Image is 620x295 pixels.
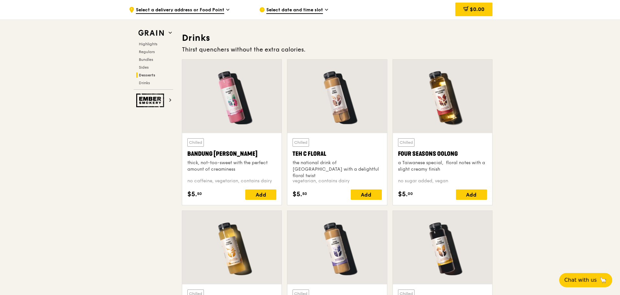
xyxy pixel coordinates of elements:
[187,138,204,147] div: Chilled
[187,149,276,158] div: Bandung [PERSON_NAME]
[559,273,612,287] button: Chat with us🦙
[266,7,323,14] span: Select date and time slot
[302,191,307,196] span: 50
[456,189,487,200] div: Add
[293,138,309,147] div: Chilled
[139,50,155,54] span: Regulars
[408,191,413,196] span: 00
[139,81,150,85] span: Drinks
[245,189,276,200] div: Add
[197,191,202,196] span: 50
[351,189,382,200] div: Add
[293,189,302,199] span: $5.
[398,189,408,199] span: $5.
[564,276,597,284] span: Chat with us
[398,160,487,173] div: a Taiwanese special, floral notes with a slight creamy finish
[136,7,224,14] span: Select a delivery address or Food Point
[139,42,157,46] span: Highlights
[136,94,166,107] img: Ember Smokery web logo
[293,149,382,158] div: Teh C Floral
[187,178,276,184] div: no caffeine, vegetarian, contains dairy
[182,45,493,54] div: Thirst quenchers without the extra calories.
[470,6,484,12] span: $0.00
[293,178,382,184] div: vegetarian, contains dairy
[293,160,382,179] div: the national drink of [GEOGRAPHIC_DATA] with a delightful floral twist
[398,149,487,158] div: Four Seasons Oolong
[187,160,276,173] div: thick, not-too-sweet with the perfect amount of creaminess
[139,57,153,62] span: Bundles
[136,27,166,39] img: Grain web logo
[398,138,415,147] div: Chilled
[182,32,493,44] h3: Drinks
[398,178,487,184] div: no sugar added, vegan
[139,73,155,77] span: Desserts
[139,65,149,70] span: Sides
[599,276,607,284] span: 🦙
[187,189,197,199] span: $5.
